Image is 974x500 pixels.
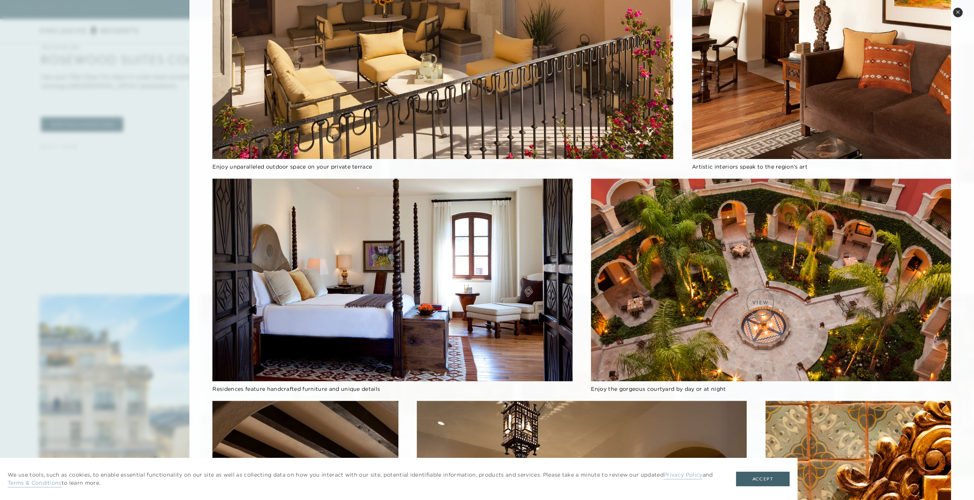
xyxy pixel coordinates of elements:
[692,163,808,170] span: Artistic interiors speak to the region's art
[736,472,790,486] button: Accept
[212,163,372,170] span: Enjoy unparalleled outdoor space on your private terrace
[8,479,62,487] a: Terms & Conditions
[591,385,726,392] span: Enjoy the gorgeous courtyard by day or at night
[212,385,380,392] span: Residences feature handcrafted furniture and unique details
[8,471,721,487] p: We use tools, such as cookies, to enable essential functionality on our site as well as collectin...
[664,471,702,479] a: Privacy Policy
